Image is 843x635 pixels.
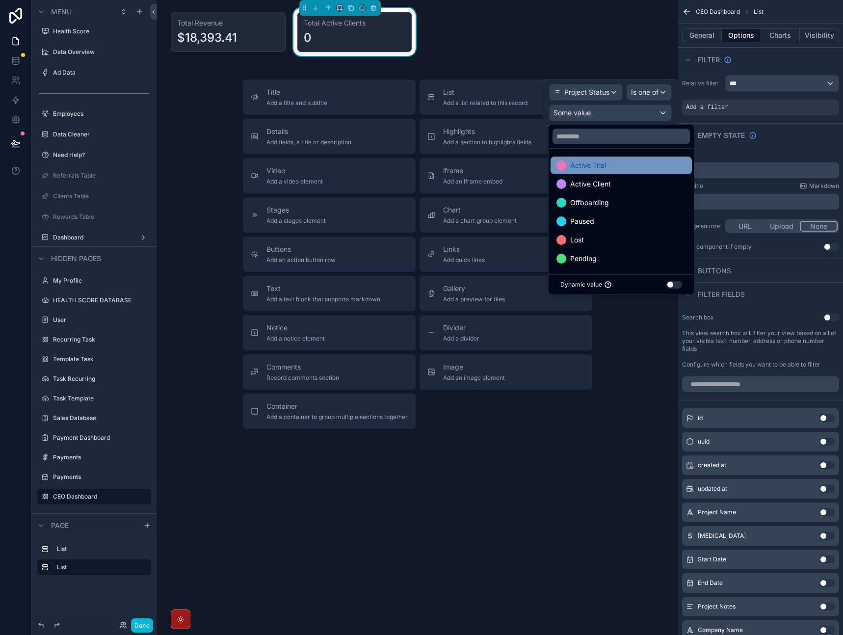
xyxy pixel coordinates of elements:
[53,213,149,221] label: Rewards Table
[698,532,746,540] span: [MEDICAL_DATA]
[698,131,745,140] span: Empty state
[420,354,592,390] button: ImageAdd an image element
[266,178,323,185] span: Add a video element
[443,244,485,254] span: Links
[698,266,731,276] span: Buttons
[698,414,703,422] span: id
[682,222,721,230] label: Image source
[420,119,592,154] button: HighlightsAdd a section to highlights fields
[266,244,336,254] span: Buttons
[698,438,710,446] span: uuid
[800,28,839,42] button: Visibility
[682,28,722,42] button: General
[722,28,761,42] button: Options
[266,284,380,293] span: Text
[266,87,327,97] span: Title
[682,243,752,251] div: Hide component if empty
[698,290,745,299] span: Filter fields
[420,158,592,193] button: iframeAdd an iframe embed
[698,579,723,587] span: End Date
[443,166,502,176] span: iframe
[53,316,149,324] label: User
[443,205,517,215] span: Chart
[53,395,149,402] label: Task Template
[799,182,839,190] a: Markdown
[53,414,149,422] label: Sales Database
[266,256,336,264] span: Add an action button row
[243,119,416,154] button: DetailsAdd fields, a title or description
[266,217,326,225] span: Add a stages element
[53,110,149,118] a: Employees
[570,178,611,190] span: Active Client
[443,284,505,293] span: Gallery
[53,453,149,461] a: Payments
[682,329,839,353] label: This view search box will filter your view based on all of your visible text, number, address or ...
[682,79,721,87] label: Relative filter
[443,335,479,343] span: Add a divider
[420,276,592,311] button: GalleryAdd a preview for files
[698,485,727,493] span: updated at
[51,521,69,530] span: Page
[243,197,416,233] button: StagesAdd a stages element
[420,197,592,233] button: ChartAdd a chart group element
[443,323,479,333] span: Divider
[53,493,145,501] label: CEO Dashboard
[761,28,800,42] button: Charts
[443,295,505,303] span: Add a preview for files
[31,537,157,585] div: scrollable content
[682,194,839,210] div: scrollable content
[53,296,149,304] label: HEALTH SCORE DATABASE
[266,413,408,421] span: Add a container to group multiple sections together
[570,234,584,246] span: Lost
[266,374,339,382] span: Record comments section
[266,295,380,303] span: Add a text block that supports markdown
[243,354,416,390] button: CommentsRecord comments section
[304,18,406,28] h3: Total Active Clients
[698,508,736,516] span: Project Name
[682,361,820,369] label: Configure which fields you want to be able to filter
[53,375,149,383] label: Task Recurring
[800,221,838,232] button: None
[51,7,72,17] span: Menu
[53,27,149,35] label: Health Score
[53,172,149,180] label: Referrals Table
[57,545,147,553] label: List
[420,237,592,272] button: LinksAdd quick links
[53,131,149,138] label: Data Cleaner
[53,434,149,442] label: Payment Dashboard
[570,159,606,171] span: Active Trial
[243,315,416,350] button: NoticeAdd a notice element
[696,8,740,16] span: CEO Dashboard
[304,30,312,46] div: 0
[266,127,351,136] span: Details
[53,355,149,363] label: Template Task
[53,234,135,241] label: Dashboard
[682,162,839,178] div: scrollable content
[809,182,839,190] span: Markdown
[570,253,597,265] span: Pending
[266,138,351,146] span: Add fields, a title or description
[53,48,149,56] label: Data Overview
[243,79,416,115] button: TitleAdd a title and subtitle
[682,314,714,321] label: Search box
[764,221,800,232] button: Upload
[266,323,325,333] span: Notice
[698,556,726,563] span: Start Date
[53,192,149,200] label: Clients Table
[53,69,149,77] label: Ad Data
[420,79,592,115] button: ListAdd a list related to this record
[57,563,143,571] label: List
[53,277,149,285] label: My Profile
